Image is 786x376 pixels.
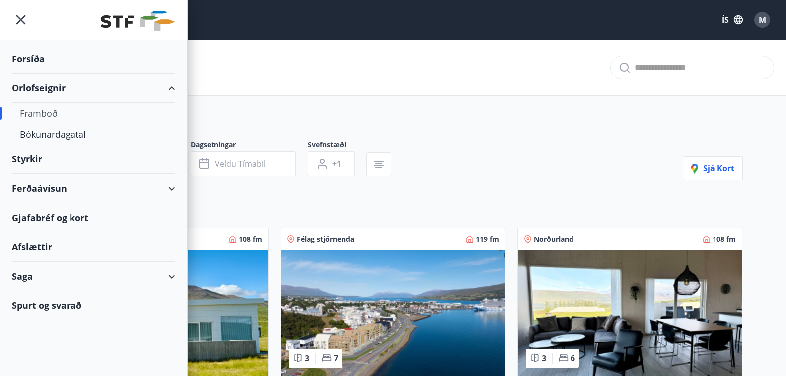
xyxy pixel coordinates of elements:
[713,234,736,244] span: 108 fm
[12,203,175,232] div: Gjafabréf og kort
[518,250,742,376] img: Paella dish
[297,234,354,244] span: Félag stjórnenda
[12,74,175,103] div: Orlofseignir
[12,44,175,74] div: Forsíða
[215,158,266,169] span: Veldu tímabil
[191,140,308,151] span: Dagsetningar
[334,353,338,364] span: 7
[332,158,341,169] span: +1
[750,8,774,32] button: M
[534,234,573,244] span: Norðurland
[12,174,175,203] div: Ferðaávísun
[308,151,355,176] button: +1
[305,353,309,364] span: 3
[308,140,366,151] span: Svefnstæði
[683,156,743,180] button: Sjá kort
[542,353,546,364] span: 3
[12,291,175,320] div: Spurt og svarað
[239,234,262,244] span: 108 fm
[12,145,175,174] div: Styrkir
[716,11,748,29] button: ÍS
[571,353,575,364] span: 6
[476,234,499,244] span: 119 fm
[20,103,167,124] div: Framboð
[281,250,505,376] img: Paella dish
[12,262,175,291] div: Saga
[12,232,175,262] div: Afslættir
[691,163,734,174] span: Sjá kort
[101,11,175,31] img: union_logo
[12,11,30,29] button: menu
[20,124,167,145] div: Bókunardagatal
[191,151,296,176] button: Veldu tímabil
[759,14,766,25] span: M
